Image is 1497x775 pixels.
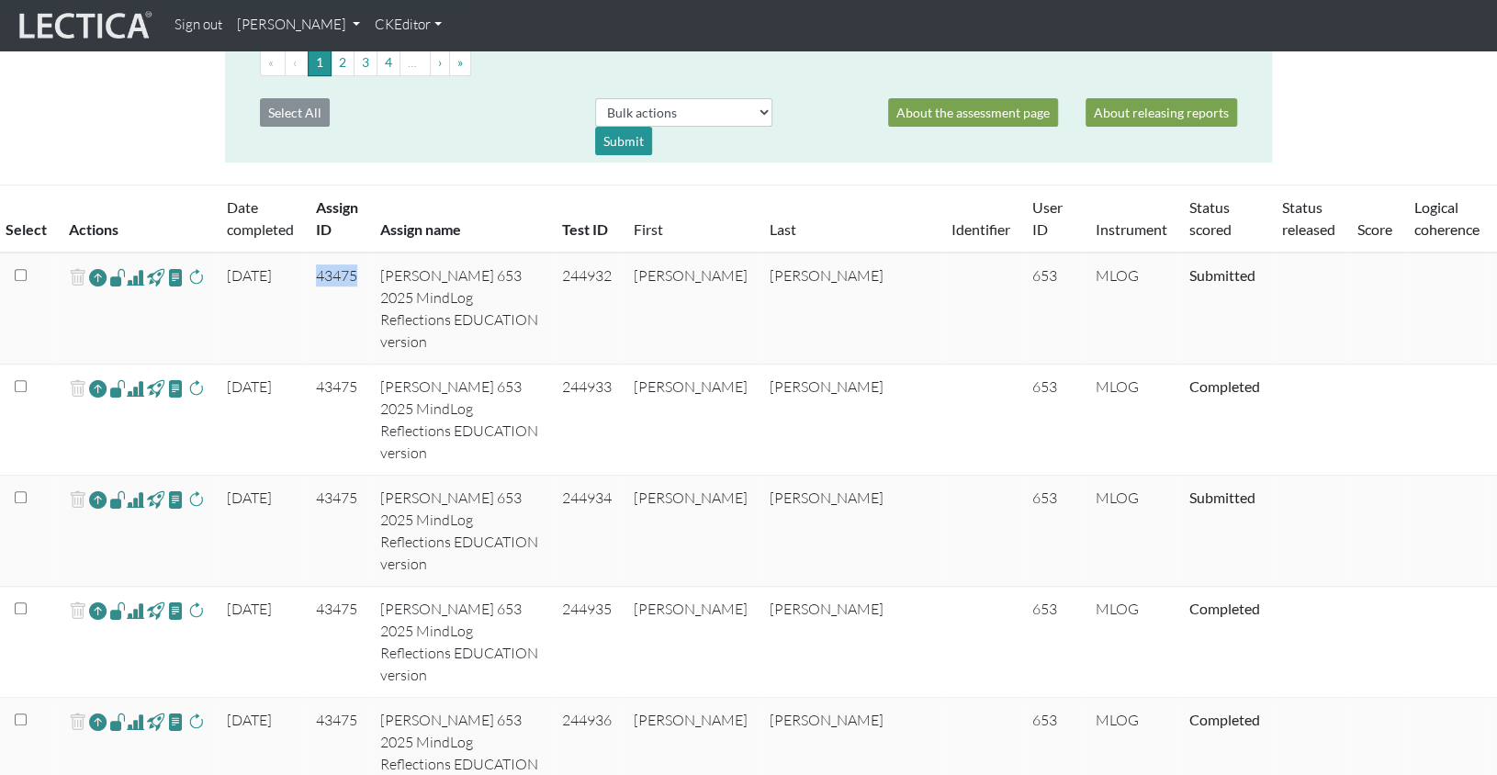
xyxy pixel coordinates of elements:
a: Score [1357,220,1392,238]
a: Logical coherence [1414,198,1480,238]
span: Analyst score [127,600,144,622]
td: [PERSON_NAME] [623,587,759,698]
td: [PERSON_NAME] [623,253,759,365]
a: First [634,220,663,238]
td: 43475 [305,253,369,365]
span: view [167,600,185,621]
td: [DATE] [216,476,305,587]
span: rescore [187,600,205,622]
td: [PERSON_NAME] 653 2025 MindLog Reflections EDUCATION version [369,587,551,698]
button: Go to page 1 [308,48,332,76]
span: view [167,711,185,732]
a: Identifier [951,220,1010,238]
td: [PERSON_NAME] [759,365,940,476]
ul: Pagination [260,48,1237,76]
span: delete [69,709,86,736]
div: Submit [595,127,652,155]
td: [PERSON_NAME] [759,587,940,698]
td: 653 [1021,253,1085,365]
td: 653 [1021,365,1085,476]
td: [PERSON_NAME] [623,476,759,587]
a: Reopen [89,598,107,624]
span: view [109,377,127,399]
th: Actions [58,185,216,253]
span: Analyst score [127,711,144,733]
a: Reopen [89,709,107,736]
span: view [167,489,185,510]
button: Go to page 3 [354,48,377,76]
td: 244933 [551,365,623,476]
td: 43475 [305,365,369,476]
td: MLOG [1085,253,1178,365]
a: Instrument [1096,220,1167,238]
th: Assign name [369,185,551,253]
span: view [167,377,185,399]
span: view [109,489,127,510]
a: Status scored [1189,198,1232,238]
button: Go to page 4 [377,48,400,76]
span: delete [69,598,86,624]
span: view [147,489,164,510]
td: [DATE] [216,365,305,476]
span: Analyst score [127,266,144,288]
th: Test ID [551,185,623,253]
button: Go to last page [449,48,471,76]
span: Analyst score [127,377,144,399]
td: 43475 [305,587,369,698]
span: view [109,711,127,732]
a: Last [770,220,796,238]
td: 244935 [551,587,623,698]
span: view [109,266,127,287]
a: [PERSON_NAME] [230,7,367,43]
a: About the assessment page [888,98,1058,127]
a: Completed = assessment has been completed; CS scored = assessment has been CLAS scored; LS scored... [1189,489,1255,506]
span: view [147,711,164,732]
button: Go to next page [430,48,450,76]
a: Reopen [89,264,107,291]
td: [DATE] [216,253,305,365]
a: Completed = assessment has been completed; CS scored = assessment has been CLAS scored; LS scored... [1189,266,1255,284]
td: 653 [1021,476,1085,587]
a: Date completed [227,198,294,238]
span: rescore [187,489,205,511]
td: [PERSON_NAME] 653 2025 MindLog Reflections EDUCATION version [369,253,551,365]
td: [PERSON_NAME] [623,365,759,476]
td: 653 [1021,587,1085,698]
td: [PERSON_NAME] 653 2025 MindLog Reflections EDUCATION version [369,476,551,587]
span: view [109,600,127,621]
a: Completed = assessment has been completed; CS scored = assessment has been CLAS scored; LS scored... [1189,600,1260,617]
span: Analyst score [127,489,144,511]
span: view [147,266,164,287]
span: delete [69,487,86,513]
a: Sign out [167,7,230,43]
td: MLOG [1085,587,1178,698]
td: MLOG [1085,365,1178,476]
span: view [147,600,164,621]
td: [DATE] [216,587,305,698]
td: [PERSON_NAME] 653 2025 MindLog Reflections EDUCATION version [369,365,551,476]
a: Reopen [89,376,107,402]
a: Completed = assessment has been completed; CS scored = assessment has been CLAS scored; LS scored... [1189,711,1260,728]
a: About releasing reports [1086,98,1237,127]
span: delete [69,376,86,402]
td: [PERSON_NAME] [759,253,940,365]
span: rescore [187,711,205,733]
a: Status released [1282,198,1335,238]
img: lecticalive [15,8,152,43]
td: 43475 [305,476,369,587]
td: [PERSON_NAME] [759,476,940,587]
td: 244932 [551,253,623,365]
span: delete [69,264,86,291]
button: Select All [260,98,330,127]
span: rescore [187,266,205,288]
span: rescore [187,377,205,399]
td: MLOG [1085,476,1178,587]
a: User ID [1032,198,1063,238]
span: view [147,377,164,399]
span: view [167,266,185,287]
button: Go to page 2 [331,48,355,76]
a: CKEditor [367,7,449,43]
td: 244934 [551,476,623,587]
a: Reopen [89,487,107,513]
th: Assign ID [305,185,369,253]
